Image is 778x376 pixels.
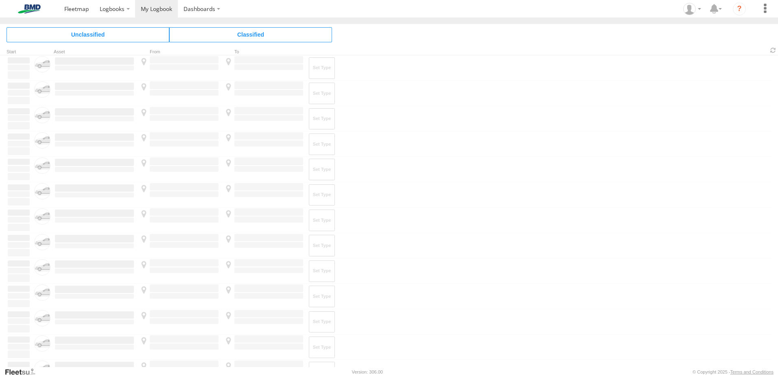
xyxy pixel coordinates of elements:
[169,27,332,42] span: Click to view Classified Trips
[54,50,135,54] div: Asset
[7,27,169,42] span: Click to view Unclassified Trips
[223,50,304,54] div: To
[768,46,778,54] span: Refresh
[4,368,42,376] a: Visit our Website
[680,3,704,15] div: Matthew Gaiter
[733,2,746,15] i: ?
[7,50,31,54] div: Click to Sort
[8,4,50,13] img: bmd-logo.svg
[730,369,774,374] a: Terms and Conditions
[352,369,383,374] div: Version: 306.00
[693,369,774,374] div: © Copyright 2025 -
[138,50,220,54] div: From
